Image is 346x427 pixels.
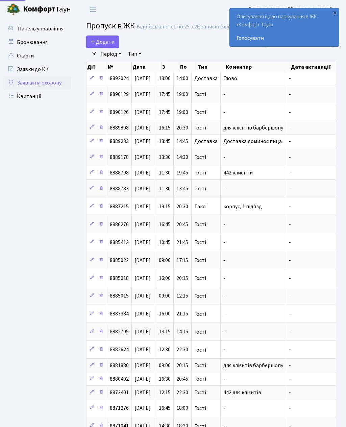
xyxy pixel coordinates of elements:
span: [DATE] [134,346,151,354]
span: Панель управління [18,25,64,32]
span: 14:15 [176,328,188,336]
span: [DATE] [134,169,151,176]
span: [DATE] [134,328,151,336]
th: З [162,62,179,72]
span: Гості [194,376,206,382]
span: - [223,275,225,282]
span: 20:30 [176,124,188,132]
span: 8882795 [110,328,129,336]
span: - [289,109,291,116]
span: 442 для клієнтів [223,389,261,396]
span: - [289,153,291,161]
span: 8886276 [110,221,129,228]
span: 8873401 [110,389,129,396]
th: Тип [197,62,225,72]
th: Дата активації [290,62,338,72]
span: Доставка [194,139,218,144]
button: Переключити навігацію [84,4,101,15]
span: Гості [194,186,206,191]
span: 16:45 [159,405,171,412]
span: Таксі [194,204,206,209]
span: Гості [194,390,206,395]
span: - [289,169,291,176]
span: - [289,124,291,132]
div: Опитування щодо паркування в ЖК «Комфорт Таун» [230,8,339,46]
span: [DATE] [134,292,151,300]
span: - [223,109,225,116]
span: Гості [194,110,206,115]
span: 20:15 [176,275,188,282]
span: 16:15 [159,124,171,132]
span: - [289,346,291,354]
span: 16:30 [159,375,171,383]
span: Гості [194,363,206,368]
span: [DATE] [134,221,151,228]
span: - [223,292,225,300]
span: 11:30 [159,185,171,192]
span: 09:00 [159,257,171,264]
span: 09:00 [159,292,171,300]
span: Гості [194,258,206,263]
span: 8883384 [110,310,129,318]
span: - [289,138,291,145]
a: Заявки на охорону [3,76,71,90]
span: 20:45 [176,375,188,383]
span: 8889178 [110,153,129,161]
span: 20:15 [176,362,188,369]
span: [DATE] [134,389,151,396]
span: 13:45 [159,138,171,145]
span: Гості [194,170,206,175]
span: 11:30 [159,169,171,176]
span: - [289,203,291,210]
a: Бронювання [3,35,71,49]
span: 8880402 [110,375,129,383]
a: [PERSON_NAME] [PERSON_NAME] В. [249,5,338,14]
span: 13:00 [159,75,171,82]
span: 8871276 [110,405,129,412]
span: - [289,328,291,336]
a: Заявки до КК [3,63,71,76]
span: [DATE] [134,275,151,282]
span: - [289,239,291,246]
span: 8885413 [110,239,129,246]
span: [DATE] [134,362,151,369]
span: [DATE] [134,257,151,264]
span: Глово [223,75,237,82]
th: Коментар [225,62,290,72]
span: 20:45 [176,221,188,228]
span: - [289,310,291,318]
span: [DATE] [134,239,151,246]
span: 16:00 [159,275,171,282]
img: logo.png [7,3,20,16]
span: 8885022 [110,257,129,264]
span: Гості [194,347,206,353]
span: 17:45 [159,109,171,116]
span: - [223,310,225,318]
span: 14:00 [176,75,188,82]
span: 19:00 [176,91,188,98]
span: 18:00 [176,405,188,412]
span: - [223,239,225,246]
span: 8885015 [110,292,129,300]
span: 21:45 [176,239,188,246]
span: 8890129 [110,91,129,98]
span: - [223,328,225,336]
span: Пропуск в ЖК [86,20,135,32]
span: [DATE] [134,124,151,132]
span: Гості [194,311,206,317]
a: Квитанції [3,90,71,103]
span: 8881880 [110,362,129,369]
span: Додати [91,38,115,46]
span: Доставка [194,76,218,81]
span: - [289,292,291,300]
span: [DATE] [134,203,151,210]
span: [DATE] [134,375,151,383]
span: [DATE] [134,138,151,145]
span: Гості [194,222,206,227]
span: - [289,405,291,412]
span: - [289,75,291,82]
span: - [223,405,225,412]
span: 13:30 [159,153,171,161]
span: Гості [194,276,206,281]
span: - [223,346,225,354]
